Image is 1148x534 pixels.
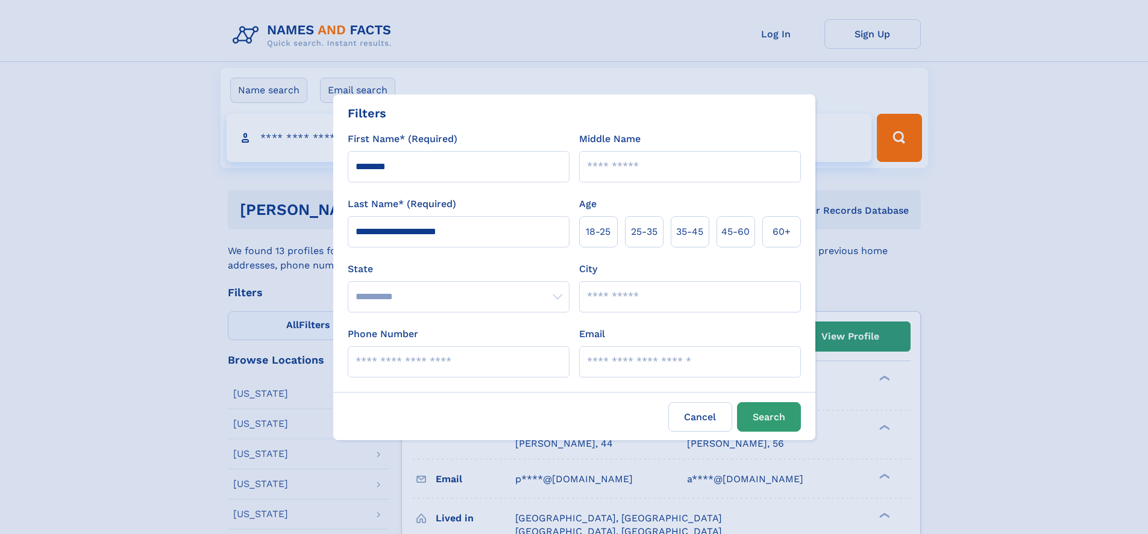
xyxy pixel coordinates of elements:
span: 18‑25 [586,225,610,239]
label: Email [579,327,605,341]
div: Filters [348,104,386,122]
label: Phone Number [348,327,418,341]
label: City [579,262,597,276]
span: 25‑35 [631,225,657,239]
label: First Name* (Required) [348,132,457,146]
span: 45‑60 [721,225,750,239]
button: Search [737,402,801,432]
label: State [348,262,569,276]
label: Cancel [668,402,732,432]
span: 35‑45 [676,225,703,239]
span: 60+ [773,225,791,239]
label: Middle Name [579,132,641,146]
label: Last Name* (Required) [348,197,456,211]
label: Age [579,197,597,211]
